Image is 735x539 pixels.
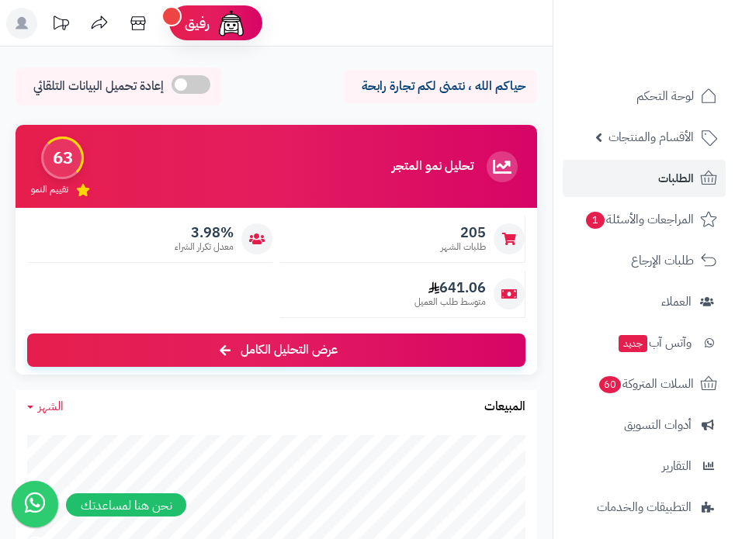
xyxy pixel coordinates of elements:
span: تقييم النمو [31,183,68,196]
span: أدوات التسويق [624,414,692,436]
span: وآتس آب [617,332,692,354]
span: الشهر [38,397,64,416]
span: جديد [619,335,647,352]
span: طلبات الإرجاع [631,250,694,271]
h3: تحليل نمو المتجر [392,160,473,174]
a: أدوات التسويق [563,406,726,444]
span: العملاء [661,291,692,313]
span: رفيق [185,14,210,33]
a: لوحة التحكم [563,78,726,115]
a: العملاء [563,283,726,320]
span: الطلبات [658,168,694,189]
a: طلبات الإرجاع [563,242,726,279]
a: التطبيقات والخدمات [563,489,726,526]
span: متوسط طلب العميل [414,295,486,309]
span: التطبيقات والخدمات [597,496,692,518]
span: المراجعات والأسئلة [584,209,694,230]
a: تحديثات المنصة [41,8,80,43]
span: 1 [586,212,605,229]
span: 641.06 [414,279,486,296]
p: حياكم الله ، نتمنى لكم تجارة رابحة [355,78,525,95]
span: 3.98% [175,224,234,241]
span: عرض التحليل الكامل [241,341,338,359]
span: السلات المتروكة [598,373,694,395]
img: ai-face.png [216,8,247,39]
span: 60 [599,376,621,393]
a: وآتس آبجديد [563,324,726,361]
a: التقارير [563,447,726,485]
a: الطلبات [563,160,726,197]
span: إعادة تحميل البيانات التلقائي [33,78,164,95]
span: 205 [441,224,486,241]
span: الأقسام والمنتجات [608,126,694,148]
span: لوحة التحكم [636,85,694,107]
a: عرض التحليل الكامل [27,333,525,367]
h3: المبيعات [484,400,525,414]
a: الشهر [27,398,64,416]
span: معدل تكرار الشراء [175,240,234,254]
span: طلبات الشهر [441,240,486,254]
span: التقارير [662,455,692,477]
a: السلات المتروكة60 [563,365,726,403]
a: المراجعات والأسئلة1 [563,201,726,238]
